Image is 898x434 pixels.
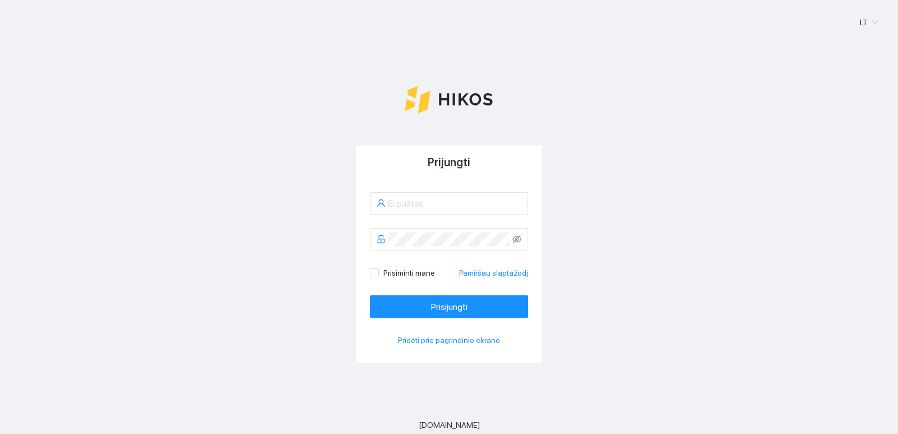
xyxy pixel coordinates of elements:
span: eye-invisible [512,235,521,244]
span: user [377,199,386,208]
input: El. paštas [388,197,521,211]
span: LT [860,14,878,31]
a: Pamiršau slaptažodį [459,267,528,279]
span: Prisijungti [431,300,468,314]
span: [DOMAIN_NAME] [419,419,480,431]
span: Prisiminti mane [379,267,439,279]
button: Prisijungti [370,295,528,318]
button: Pridėti prie pagrindinio ekrano [370,331,528,349]
span: Pridėti prie pagrindinio ekrano [398,334,500,346]
span: Prijungti [428,156,470,169]
span: unlock [377,235,386,244]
